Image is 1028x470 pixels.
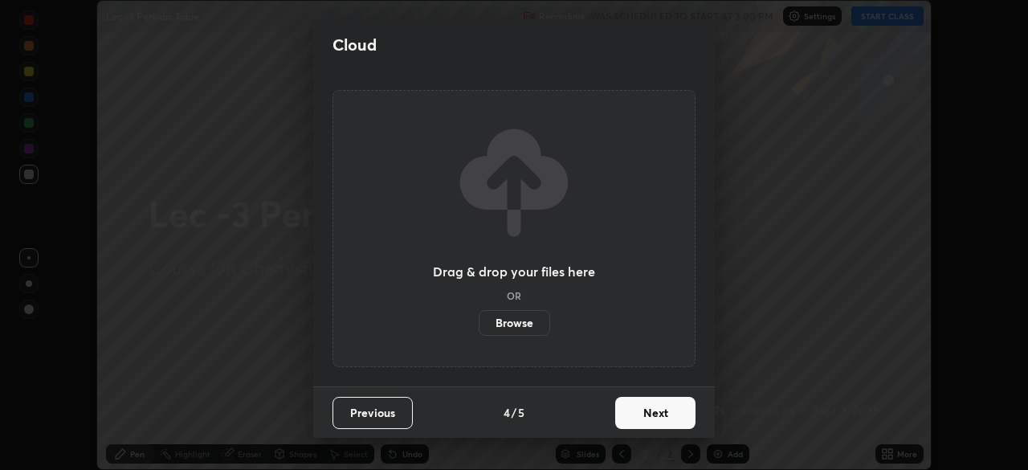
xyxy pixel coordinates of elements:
[433,265,595,278] h3: Drag & drop your files here
[504,404,510,421] h4: 4
[615,397,696,429] button: Next
[507,291,521,300] h5: OR
[332,35,377,55] h2: Cloud
[332,397,413,429] button: Previous
[518,404,524,421] h4: 5
[512,404,516,421] h4: /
